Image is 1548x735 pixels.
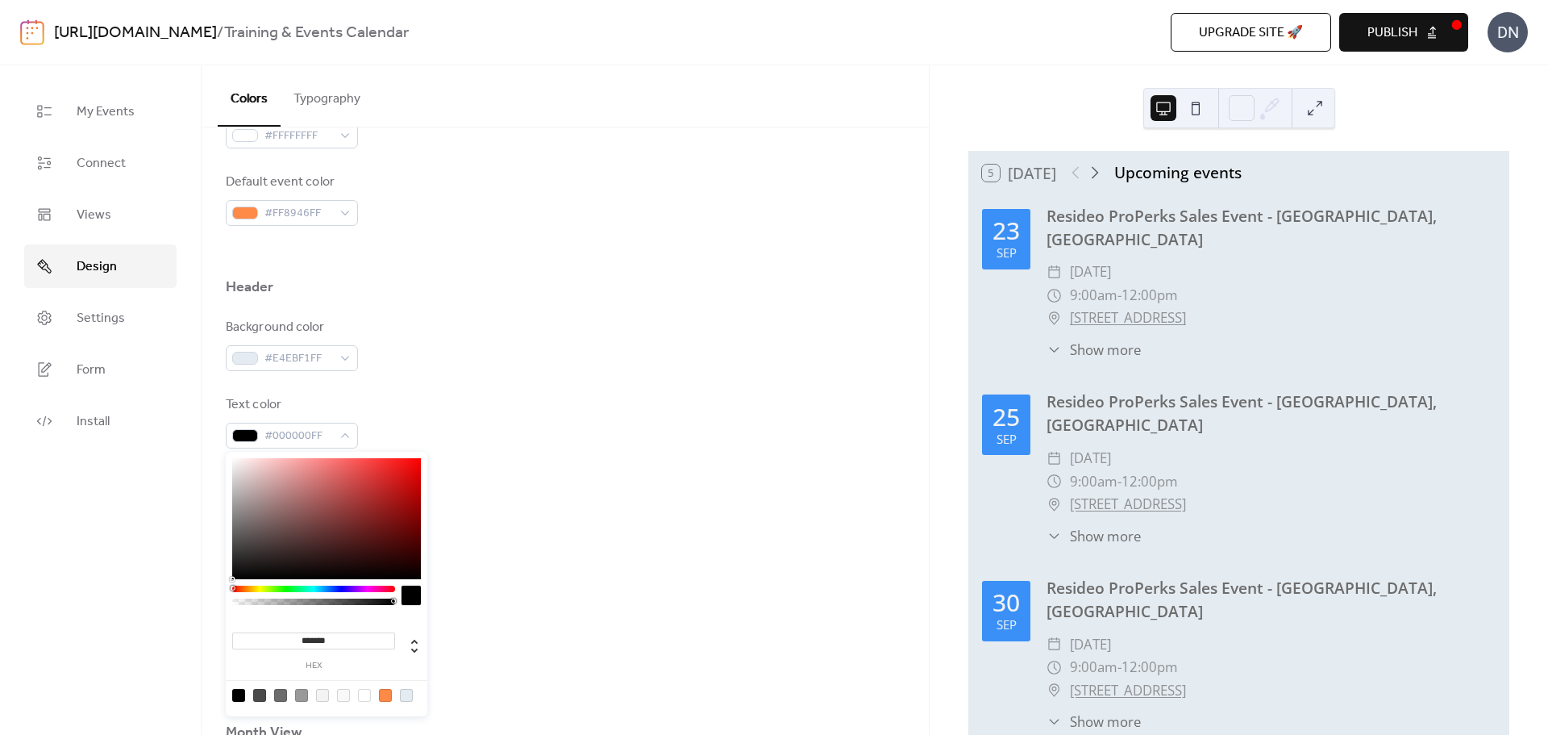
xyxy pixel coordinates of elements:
a: Form [24,348,177,391]
div: rgb(228, 235, 241) [400,689,413,702]
div: rgb(243, 243, 243) [316,689,329,702]
span: #000000FF [264,427,332,446]
div: Header [226,278,274,297]
div: Resideo ProPerks Sales Event - [GEOGRAPHIC_DATA], [GEOGRAPHIC_DATA] [1047,577,1496,624]
button: ​Show more [1047,526,1141,546]
span: [DATE] [1070,447,1111,470]
div: ​ [1047,633,1062,657]
span: Show more [1070,526,1141,546]
div: ​ [1047,679,1062,703]
div: rgb(74, 74, 74) [253,689,266,702]
div: Sep [997,619,1017,631]
button: Typography [281,65,373,125]
div: ​ [1047,493,1062,516]
div: ​ [1047,470,1062,494]
span: #FF8946FF [264,204,332,223]
span: Show more [1070,340,1141,360]
span: Connect [77,154,126,173]
div: 25 [992,405,1020,429]
span: My Events [77,102,135,122]
span: Views [77,206,111,225]
span: 12:00pm [1121,470,1178,494]
div: Sep [997,247,1017,259]
span: 9:00am [1070,284,1117,307]
button: ​Show more [1047,340,1141,360]
span: Publish [1367,23,1417,43]
span: - [1117,284,1121,307]
a: Settings [24,296,177,340]
div: Sep [997,433,1017,445]
a: [STREET_ADDRESS] [1070,307,1186,330]
span: #E4EBF1FF [264,349,332,369]
div: rgb(0, 0, 0) [232,689,245,702]
div: ​ [1047,526,1062,546]
a: My Events [24,90,177,133]
span: - [1117,470,1121,494]
span: Settings [77,309,125,328]
div: ​ [1047,340,1062,360]
div: Text color [226,395,355,415]
div: rgb(255, 255, 255) [358,689,371,702]
button: ​Show more [1047,712,1141,732]
a: [STREET_ADDRESS] [1070,679,1186,703]
span: Upgrade site 🚀 [1199,23,1303,43]
div: Resideo ProPerks Sales Event - [GEOGRAPHIC_DATA], [GEOGRAPHIC_DATA] [1047,205,1496,252]
div: rgb(108, 108, 108) [274,689,287,702]
div: Upcoming events [1114,161,1242,185]
div: 23 [992,219,1020,243]
div: ​ [1047,712,1062,732]
a: Connect [24,141,177,185]
div: Resideo ProPerks Sales Event - [GEOGRAPHIC_DATA], [GEOGRAPHIC_DATA] [1047,390,1496,437]
a: Install [24,399,177,443]
span: Install [77,412,110,432]
div: ​ [1047,307,1062,330]
button: Colors [218,65,281,127]
span: 12:00pm [1121,656,1178,679]
b: Training & Events Calendar [224,18,409,48]
span: #FFFFFFFF [264,127,332,146]
span: 9:00am [1070,470,1117,494]
div: rgb(255, 137, 70) [379,689,392,702]
div: ​ [1047,447,1062,470]
a: Views [24,193,177,236]
span: Show more [1070,712,1141,732]
div: ​ [1047,284,1062,307]
span: [DATE] [1070,261,1111,284]
button: Upgrade site 🚀 [1171,13,1331,52]
span: Form [77,361,106,380]
div: rgb(248, 248, 248) [337,689,350,702]
b: / [217,18,224,48]
div: ​ [1047,656,1062,679]
label: hex [232,662,395,670]
a: [STREET_ADDRESS] [1070,493,1186,516]
span: - [1117,656,1121,679]
div: rgb(153, 153, 153) [295,689,308,702]
div: Default event color [226,173,355,192]
a: [URL][DOMAIN_NAME] [54,18,217,48]
button: Publish [1339,13,1468,52]
div: DN [1488,12,1528,52]
img: logo [20,19,44,45]
div: Background color [226,318,355,337]
span: 12:00pm [1121,284,1178,307]
div: ​ [1047,261,1062,284]
span: Design [77,257,117,277]
span: 9:00am [1070,656,1117,679]
a: Design [24,244,177,288]
span: [DATE] [1070,633,1111,657]
div: 30 [992,591,1020,615]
